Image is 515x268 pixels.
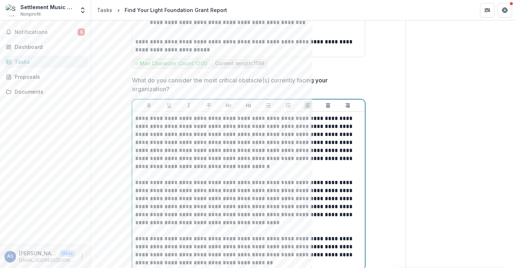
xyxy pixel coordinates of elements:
button: Partners [480,3,495,18]
button: Bold [145,101,153,110]
button: Ordered List [284,101,293,110]
button: Open entity switcher [78,3,88,18]
div: Find Your Light Foundation Grant Report [125,6,227,14]
button: Heading 1 [224,101,233,110]
div: Proposals [15,73,82,81]
button: Bullet List [264,101,273,110]
img: Settlement Music School of Philadelphia [6,4,17,16]
button: Align Right [343,101,352,110]
div: Dashboard [15,43,82,51]
p: What do you consider the most critical obstacle(s) currently facing your organization? [132,76,361,93]
a: Documents [3,86,88,98]
nav: breadcrumb [94,5,230,15]
button: Align Center [324,101,332,110]
div: Tasks [15,58,82,66]
span: 8 [78,28,85,36]
button: Strike [204,101,213,110]
button: Italicize [184,101,193,110]
p: Max Character Count: 1200 [140,61,207,67]
div: Tasks [97,6,112,14]
button: More [78,252,86,261]
div: Documents [15,88,82,96]
button: Underline [165,101,173,110]
p: Current length: 1199 [215,61,264,67]
button: Notifications8 [3,26,88,38]
p: User [60,250,75,257]
span: Nonprofit [20,11,41,18]
div: Amelia Schmertz [7,254,13,259]
p: [PERSON_NAME] [19,249,57,257]
button: Align Left [304,101,312,110]
a: Tasks [94,5,115,15]
span: Notifications [15,29,78,35]
a: Dashboard [3,41,88,53]
a: Tasks [3,56,88,68]
a: Proposals [3,71,88,83]
button: Get Help [498,3,512,18]
button: Heading 2 [244,101,253,110]
div: Settlement Music School of [GEOGRAPHIC_DATA] [20,3,75,11]
p: [EMAIL_ADDRESS][DOMAIN_NAME] [19,257,75,264]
